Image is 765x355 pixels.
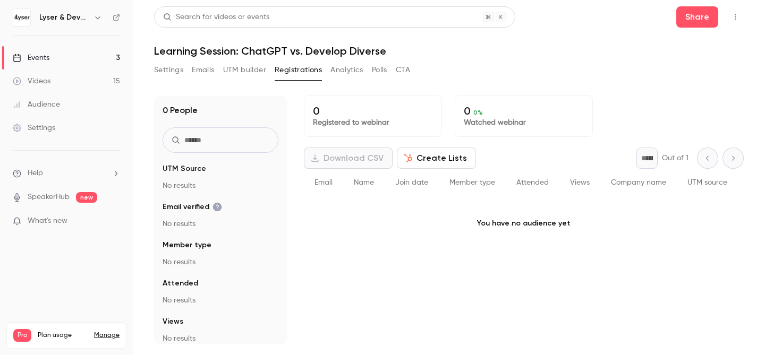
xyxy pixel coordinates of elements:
[449,179,495,186] span: Member type
[38,331,88,340] span: Plan usage
[163,316,183,327] span: Views
[314,179,333,186] span: Email
[154,62,183,79] button: Settings
[28,215,67,227] span: What's new
[662,153,688,163] p: Out of 1
[354,179,374,186] span: Name
[313,105,433,117] p: 0
[163,202,222,212] span: Email verified
[13,168,120,179] li: help-dropdown-opener
[163,12,269,23] div: Search for videos or events
[611,179,666,186] span: Company name
[304,197,744,250] p: You have no audience yet
[396,62,410,79] button: CTA
[163,257,278,267] p: No results
[516,179,549,186] span: Attended
[154,45,744,57] h1: Learning Session: ChatGPT vs. Develop Diverse
[163,295,278,306] p: No results
[13,76,50,86] div: Videos
[163,333,278,344] p: No results
[163,219,278,229] p: No results
[28,168,43,179] span: Help
[570,179,590,186] span: Views
[28,192,70,203] a: SpeakerHub
[223,62,266,79] button: UTM builder
[94,331,120,340] a: Manage
[473,109,483,116] span: 0 %
[107,217,120,226] iframe: Noticeable Trigger
[275,62,322,79] button: Registrations
[163,163,206,174] span: UTM Source
[372,62,387,79] button: Polls
[13,53,49,63] div: Events
[13,123,55,133] div: Settings
[13,9,30,26] img: Lyser & Develop Diverse
[687,179,727,186] span: UTM source
[163,240,211,250] span: Member type
[397,148,476,169] button: Create Lists
[39,12,89,23] h6: Lyser & Develop Diverse
[163,180,278,191] p: No results
[192,62,214,79] button: Emails
[676,6,718,28] button: Share
[464,105,584,117] p: 0
[13,329,31,342] span: Pro
[76,192,97,203] span: new
[330,62,363,79] button: Analytics
[163,278,198,289] span: Attended
[163,104,198,117] h1: 0 People
[464,117,584,128] p: Watched webinar
[395,179,428,186] span: Join date
[13,99,60,110] div: Audience
[313,117,433,128] p: Registered to webinar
